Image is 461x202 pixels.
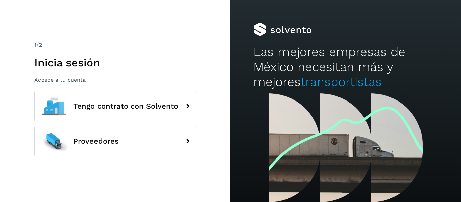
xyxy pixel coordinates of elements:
[253,45,438,89] h2: Las mejores empresas de México necesitan más y mejores
[34,56,196,69] h1: Inicia sesión
[73,137,119,145] span: Proveedores
[34,77,196,83] p: Accede a tu cuenta
[73,102,178,110] span: Tengo contrato con Solvento
[34,41,196,49] div: /2
[34,91,196,121] button: Tengo contrato con Solvento
[34,41,36,48] span: 1
[301,75,382,89] span: transportistas
[34,126,196,156] button: Proveedores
